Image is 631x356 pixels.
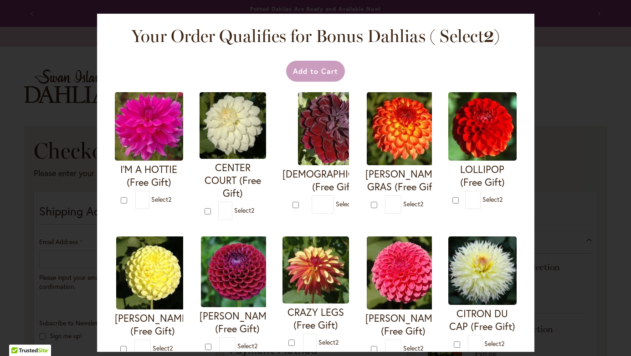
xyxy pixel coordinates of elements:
span: 2 [501,339,504,348]
span: 2 [254,341,257,350]
h4: [PERSON_NAME] GRAS (Free Gift) [365,168,441,193]
h4: CITRON DU CAP (Free Gift) [448,307,517,333]
span: Select [237,341,257,350]
h4: CRAZY LEGS (Free Gift) [282,306,349,331]
span: Select [482,195,503,204]
span: 2 [251,206,254,215]
h4: LOLLIPOP (Free Gift) [448,163,517,188]
iframe: Launch Accessibility Center [7,324,32,349]
span: 2 [420,199,423,208]
span: 2 [335,337,339,346]
span: 2 [499,195,503,204]
img: CITRON DU CAP (Free Gift) [448,236,517,305]
img: LOLLIPOP (Free Gift) [448,92,517,161]
img: MARDY GRAS (Free Gift) [367,92,440,165]
span: Select [151,195,171,204]
img: REBECCA LYNN (Free Gift) [367,236,440,309]
h4: [PERSON_NAME] (Free Gift) [115,312,190,337]
span: Select [234,206,254,215]
img: IVANETTI (Free Gift) [201,236,274,307]
h4: [PERSON_NAME] (Free Gift) [200,309,275,335]
span: Select [318,337,339,346]
img: VOODOO (Free Gift) [298,92,371,165]
span: 2 [169,344,173,352]
span: 2 [420,344,423,352]
h4: CENTER COURT (Free Gift) [200,161,266,199]
span: Select [336,199,356,208]
span: Select [403,344,423,352]
span: 2 [168,195,171,204]
h4: I'M A HOTTIE (Free Gift) [115,163,183,188]
span: Select [153,344,173,352]
h4: [PERSON_NAME] (Free Gift) [365,312,441,337]
span: 2 [484,26,494,47]
img: CENTER COURT (Free Gift) [200,92,266,159]
h2: Your Order Qualifies for Bonus Dahlias ( Select ) [124,25,507,47]
img: CRAZY LEGS (Free Gift) [282,236,349,304]
img: I'M A HOTTIE (Free Gift) [115,92,183,161]
span: Select [484,339,504,348]
span: Select [403,199,423,208]
img: NETTIE (Free Gift) [116,236,189,309]
h4: [DEMOGRAPHIC_DATA] (Free Gift) [282,168,387,193]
